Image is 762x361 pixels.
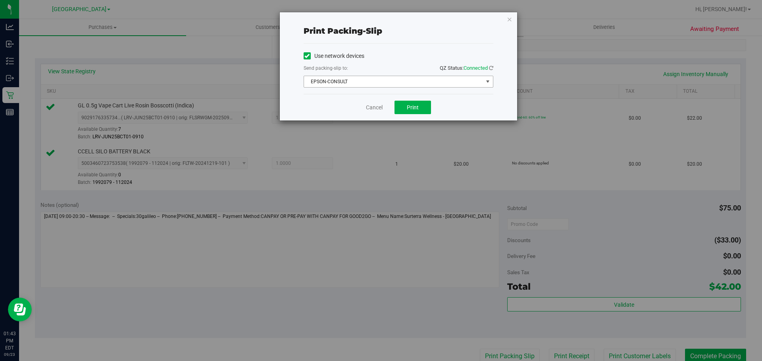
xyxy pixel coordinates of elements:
[407,104,419,111] span: Print
[304,65,348,72] label: Send packing-slip to:
[464,65,488,71] span: Connected
[440,65,493,71] span: QZ Status:
[394,101,431,114] button: Print
[8,298,32,321] iframe: Resource center
[483,76,493,87] span: select
[304,76,483,87] span: EPSON-CONSULT
[304,52,364,60] label: Use network devices
[366,103,383,112] a: Cancel
[304,26,382,36] span: Print packing-slip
